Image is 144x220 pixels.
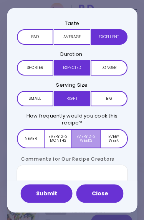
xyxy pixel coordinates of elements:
button: Excellent [91,29,127,44]
button: Every week [99,129,127,148]
button: Right [53,91,90,106]
button: Never [17,129,45,148]
h3: Serving Size [17,79,127,91]
span: Small [29,97,41,101]
button: Every 2-3 months [45,129,72,148]
button: Big [91,91,127,106]
button: Bad [17,29,53,44]
button: Submit [21,184,73,203]
h3: How frequently would you cook this recipe? [17,110,127,129]
button: Expected [53,60,90,75]
button: Longer [91,60,127,75]
h3: Taste [17,17,127,29]
button: Close [76,184,124,203]
button: Average [53,29,90,44]
span: Big [106,97,112,101]
button: Shorter [17,60,53,75]
h3: Duration [17,48,127,60]
label: Comments for Our Recipe Creators [17,155,114,162]
button: Small [17,91,53,106]
button: Every 2-3 weeks [72,129,99,148]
